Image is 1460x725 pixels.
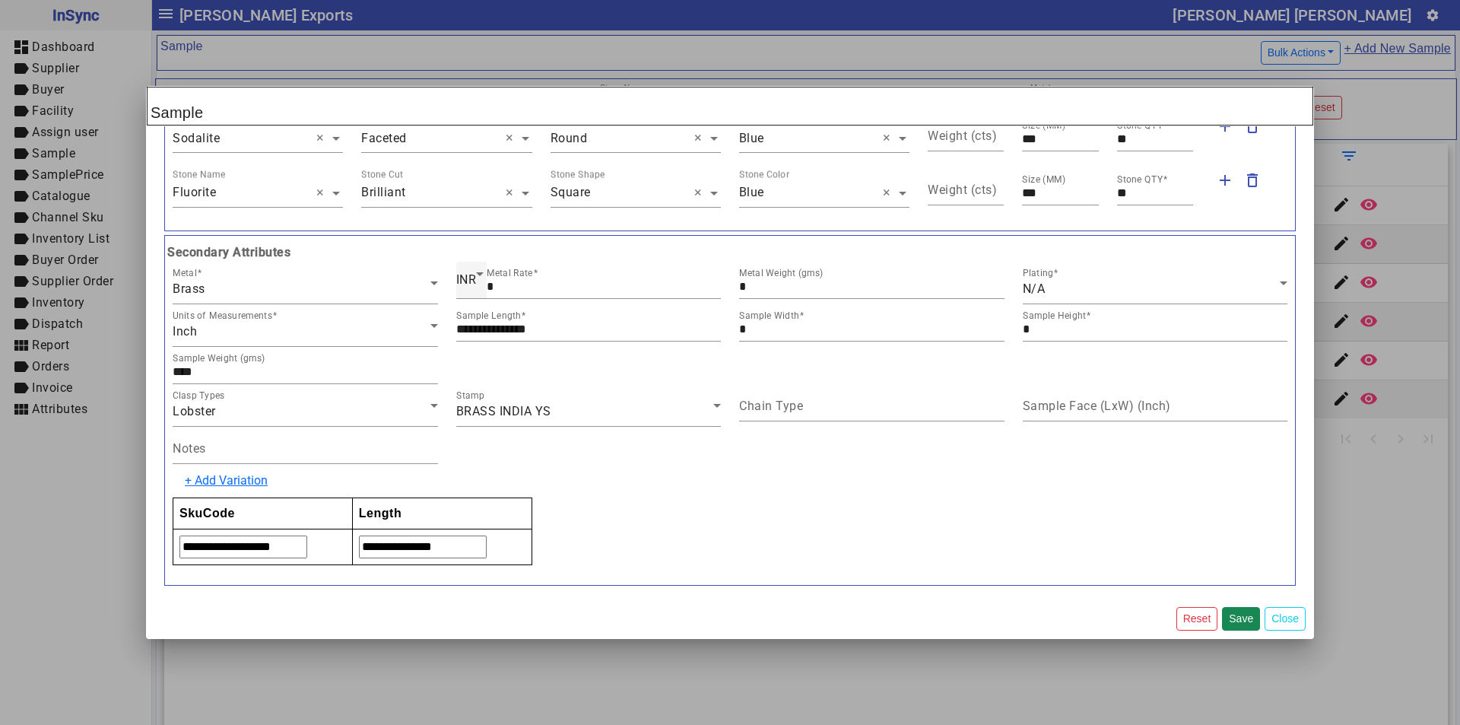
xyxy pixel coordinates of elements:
mat-label: Notes [173,440,206,455]
button: Close [1265,607,1306,631]
mat-label: Stone QTY [1117,174,1163,185]
div: Stone Name [173,168,225,182]
span: INR [456,272,477,287]
th: SkuCode [173,498,353,529]
mat-label: Sample Weight (gms) [173,353,265,364]
div: Stone Cut [361,113,403,127]
span: Clear all [506,184,519,202]
th: Length [352,498,532,529]
mat-label: Metal Weight (gms) [739,268,824,278]
mat-label: Units of Measurements [173,310,272,321]
mat-label: Sample Length [456,310,521,321]
span: Clear all [694,184,707,202]
span: Clear all [506,129,519,148]
span: N/A [1023,281,1046,296]
span: Clear all [694,129,707,148]
mat-label: Sample Face (LxW) (Inch) [1023,398,1171,412]
mat-label: Plating [1023,268,1053,278]
mat-label: Clasp Types [173,390,225,401]
mat-icon: add [1216,117,1234,135]
button: Reset [1176,607,1218,631]
mat-label: Sample Width [739,310,799,321]
div: Stone Shape [551,113,605,127]
b: Secondary Attributes [163,243,1297,262]
div: Stone Shape [551,168,605,182]
mat-icon: add [1216,171,1234,189]
div: Stone Cut [361,168,403,182]
mat-label: Chain Type [739,398,803,412]
button: + Add Variation [175,466,278,495]
span: Lobster [173,404,216,418]
button: Save [1222,607,1260,631]
mat-label: Weight (cts) [928,183,997,197]
span: Clear all [316,129,329,148]
span: Clear all [883,129,896,148]
div: Stone Color [739,168,789,182]
span: BRASS INDIA YS [456,404,551,418]
mat-label: Metal [173,268,197,278]
mat-label: Sample Height [1023,310,1086,321]
mat-label: Size (MM) [1022,174,1066,185]
mat-label: Stamp [456,390,484,401]
span: Clear all [316,184,329,202]
mat-icon: delete_outline [1243,171,1262,189]
div: Stone Color [739,113,789,127]
h2: Sample [147,87,1313,126]
span: Brass [173,281,205,296]
div: Stone Name [173,113,225,127]
mat-label: Weight (cts) [928,128,997,142]
mat-label: Stone QTY [1117,120,1163,131]
span: Inch [173,324,197,339]
mat-icon: delete_outline [1243,117,1262,135]
mat-label: Metal Rate [487,268,533,278]
mat-label: Size (MM) [1022,120,1066,131]
span: Clear all [883,184,896,202]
